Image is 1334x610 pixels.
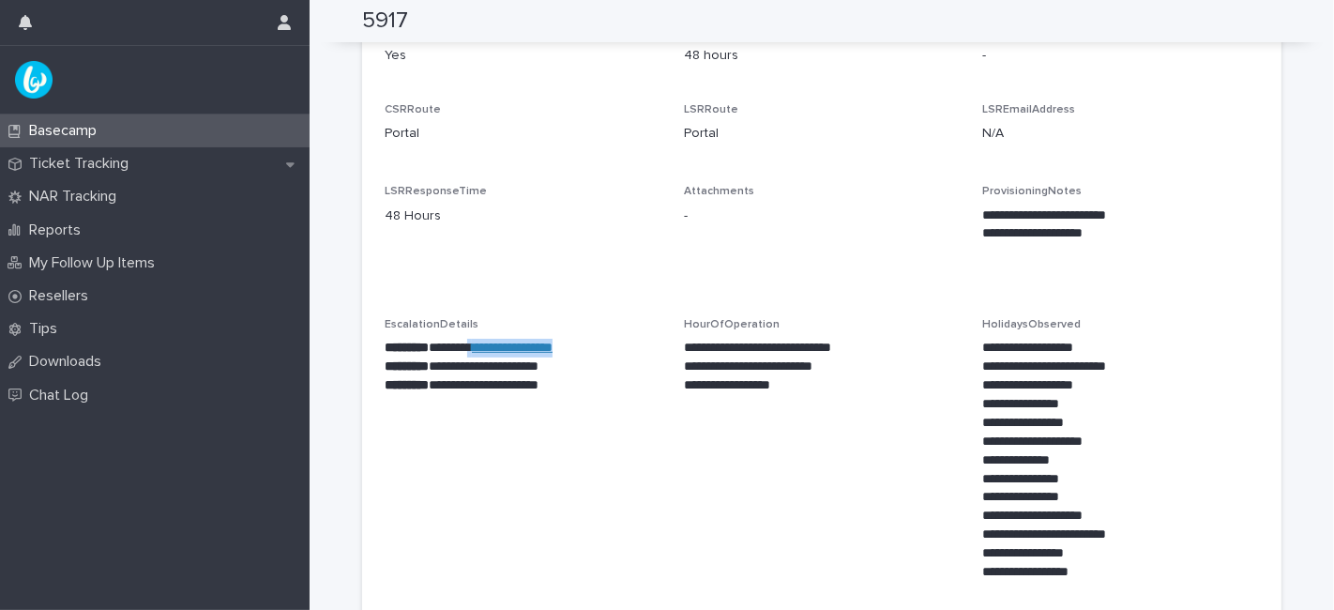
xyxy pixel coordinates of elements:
[385,319,478,330] span: EscalationDetails
[684,46,961,66] p: 48 hours
[362,8,408,35] h2: 5917
[22,287,103,305] p: Resellers
[982,104,1075,115] span: LSREmailAddress
[982,46,1259,66] p: -
[684,124,719,144] span: Portal
[982,319,1081,330] span: HolidaysObserved
[684,186,754,197] span: Attachments
[385,124,419,144] span: Portal
[22,353,116,371] p: Downloads
[385,104,441,115] span: CSRRoute
[22,155,144,173] p: Ticket Tracking
[22,122,112,140] p: Basecamp
[22,221,96,239] p: Reports
[982,124,1259,144] p: N/A
[982,186,1082,197] span: ProvisioningNotes
[684,206,961,226] p: -
[15,61,53,99] img: UPKZpZA3RCu7zcH4nw8l
[684,319,780,330] span: HourOfOperation
[385,46,661,66] p: Yes
[684,104,738,115] span: LSRRoute
[22,188,131,206] p: NAR Tracking
[22,387,103,404] p: Chat Log
[385,186,487,197] span: LSRResponseTime
[22,254,170,272] p: My Follow Up Items
[22,320,72,338] p: Tips
[385,206,661,226] p: 48 Hours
